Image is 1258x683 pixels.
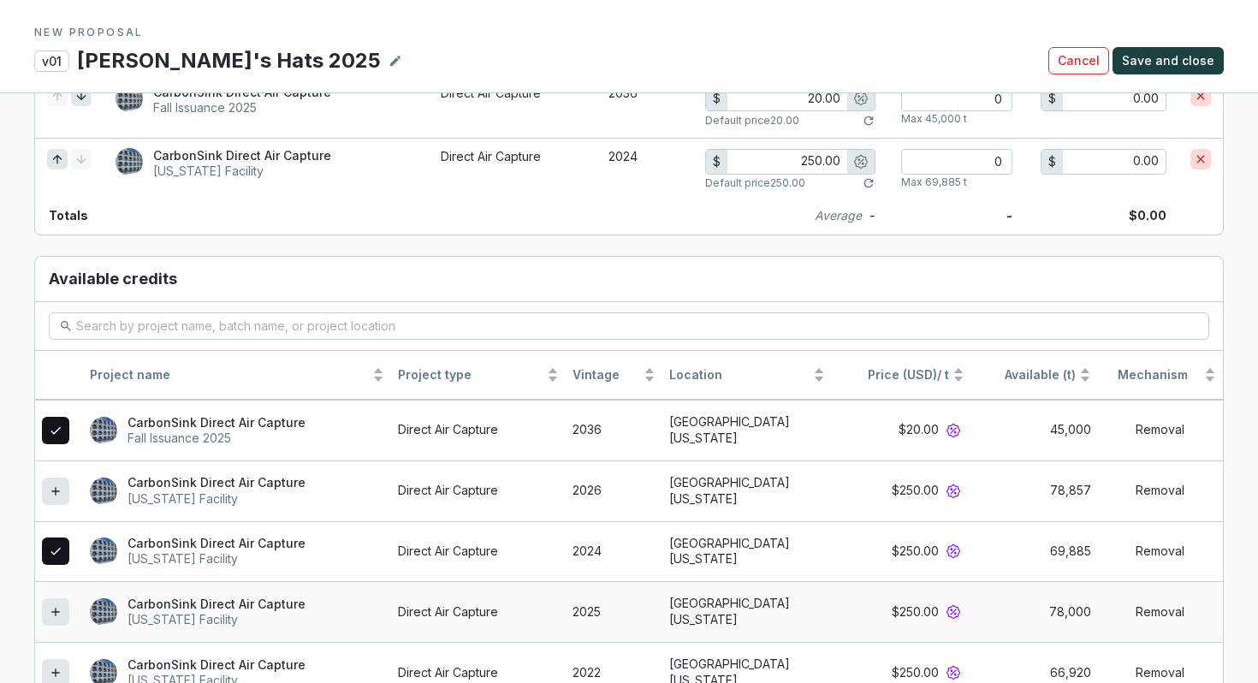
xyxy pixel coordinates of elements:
p: [US_STATE] [669,551,825,567]
span: / t [839,367,949,383]
th: Available (t) [971,351,1098,400]
td: 69,885 [971,521,1098,582]
p: [US_STATE] Facility [128,491,306,507]
td: Removal [1098,460,1223,521]
span: Mechanism [1105,367,1201,383]
p: - [887,200,1012,231]
h3: Available credits [35,257,1223,302]
td: 45,000 [971,400,1098,460]
p: [GEOGRAPHIC_DATA] [669,536,825,552]
div: $ [706,150,727,174]
p: CarbonSink Direct Air Capture [128,597,306,612]
span: Price (USD) [868,367,937,382]
th: Project type [391,351,567,400]
p: CarbonSink Direct Air Capture [128,536,306,551]
p: [US_STATE] Facility [153,163,331,179]
td: 2036 [566,400,662,460]
span: Save and close [1122,52,1214,69]
p: Fall Issuance 2025 [128,431,306,446]
td: 78,857 [971,460,1098,521]
button: Save and close [1113,47,1224,74]
th: Vintage [566,351,662,400]
td: Removal [1098,581,1223,642]
p: CarbonSink Direct Air Capture [128,415,306,431]
td: Removal [1098,521,1223,582]
th: Mechanism [1098,351,1223,400]
p: NEW PROPOSAL [34,26,1224,39]
div: $ [1041,150,1063,174]
td: Direct Air Capture [429,74,597,138]
span: Available (t) [978,367,1076,383]
p: [US_STATE] [669,431,825,447]
div: $250.00 [839,601,964,623]
span: Project name [90,367,369,383]
p: CarbonSink Direct Air Capture [128,475,306,490]
p: [GEOGRAPHIC_DATA] [669,475,825,491]
th: Project name [83,351,391,400]
div: $20.00 [839,419,964,442]
span: Location [669,367,810,383]
th: Location [662,351,832,400]
p: Max 69,885 t [901,175,967,189]
p: [PERSON_NAME]'s Hats 2025 [76,46,382,75]
div: $ [1041,86,1063,110]
p: [GEOGRAPHIC_DATA] [669,414,825,431]
span: Cancel [1058,52,1100,69]
p: Totals [35,200,88,231]
p: [GEOGRAPHIC_DATA] [669,656,825,673]
td: 2024 [566,521,662,582]
i: Average [815,207,862,224]
td: 2025 [566,581,662,642]
span: Project type [398,367,544,383]
td: Removal [1098,400,1223,460]
p: v01 [34,50,69,72]
p: Default price 250.00 [705,176,805,190]
div: $250.00 [839,480,964,502]
span: Vintage [573,367,639,383]
td: Direct Air Capture [429,138,597,201]
td: 2026 [566,460,662,521]
td: 2036 [596,74,693,138]
p: - [869,207,874,224]
p: [US_STATE] Facility [128,612,306,627]
td: Direct Air Capture [391,460,567,521]
p: [US_STATE] Facility [128,551,306,567]
td: Direct Air Capture [391,400,567,460]
p: [US_STATE] [669,491,825,508]
p: [US_STATE] [669,612,825,628]
p: Fall Issuance 2025 [153,100,331,116]
td: Direct Air Capture [391,521,567,582]
p: Max 45,000 t [901,112,967,126]
p: CarbonSink Direct Air Capture [153,148,331,163]
div: $250.00 [839,540,964,562]
input: Search by project name, batch name, or project location [76,317,1184,336]
div: $ [706,86,727,110]
td: 2024 [596,138,693,201]
p: [GEOGRAPHIC_DATA] [669,596,825,612]
button: Cancel [1048,47,1109,74]
td: Direct Air Capture [391,581,567,642]
p: Default price 20.00 [705,114,799,128]
td: 78,000 [971,581,1098,642]
p: CarbonSink Direct Air Capture [128,657,306,673]
p: $0.00 [1012,200,1223,231]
